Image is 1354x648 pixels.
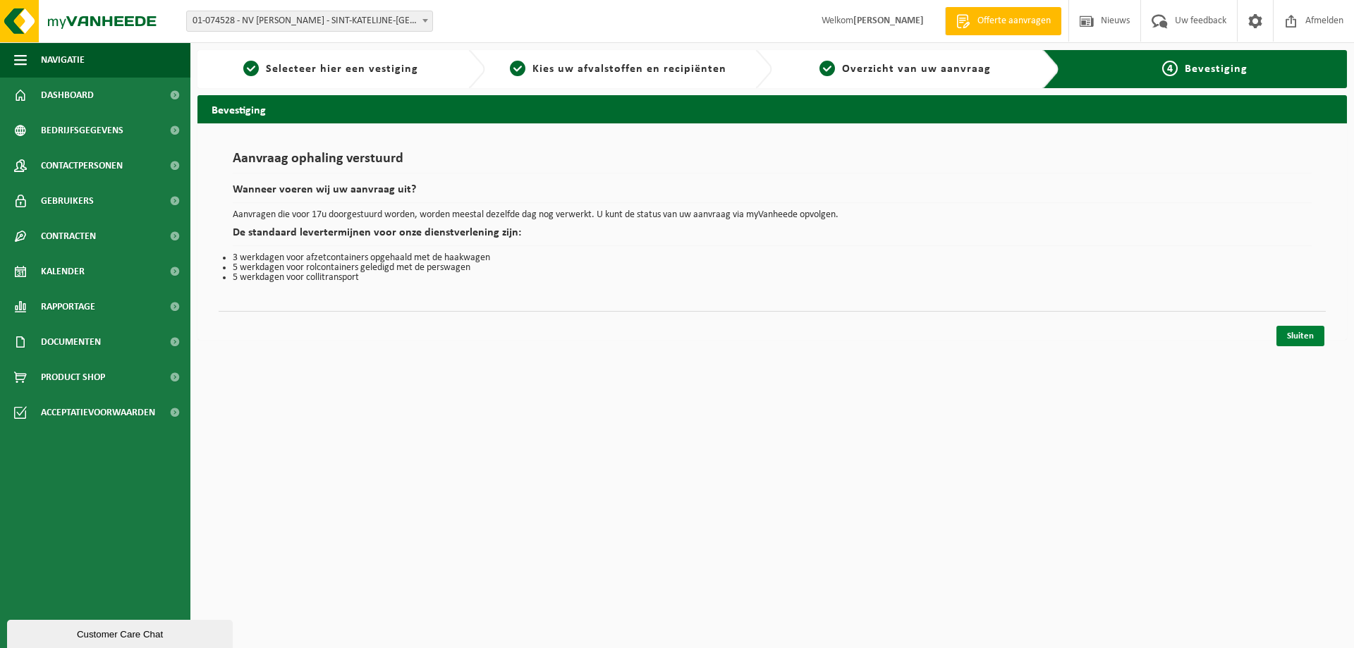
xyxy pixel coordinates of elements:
span: 01-074528 - NV G DE PLECKER-LAUWERS - SINT-KATELIJNE-WAVER [186,11,433,32]
a: 1Selecteer hier een vestiging [205,61,457,78]
iframe: chat widget [7,617,236,648]
a: 2Kies uw afvalstoffen en recipiënten [492,61,745,78]
span: Kies uw afvalstoffen en recipiënten [532,63,726,75]
li: 5 werkdagen voor rolcontainers geledigd met de perswagen [233,263,1312,273]
span: Acceptatievoorwaarden [41,395,155,430]
span: Contactpersonen [41,148,123,183]
a: Sluiten [1276,326,1324,346]
span: Gebruikers [41,183,94,219]
h2: Bevestiging [197,95,1347,123]
span: Navigatie [41,42,85,78]
span: Contracten [41,219,96,254]
span: Dashboard [41,78,94,113]
span: Rapportage [41,289,95,324]
a: 3Overzicht van uw aanvraag [779,61,1032,78]
h1: Aanvraag ophaling verstuurd [233,152,1312,173]
span: 4 [1162,61,1178,76]
span: Bevestiging [1185,63,1248,75]
span: Overzicht van uw aanvraag [842,63,991,75]
strong: [PERSON_NAME] [853,16,924,26]
span: Selecteer hier een vestiging [266,63,418,75]
span: Offerte aanvragen [974,14,1054,28]
h2: Wanneer voeren wij uw aanvraag uit? [233,184,1312,203]
p: Aanvragen die voor 17u doorgestuurd worden, worden meestal dezelfde dag nog verwerkt. U kunt de s... [233,210,1312,220]
span: 2 [510,61,525,76]
a: Offerte aanvragen [945,7,1061,35]
span: 1 [243,61,259,76]
span: 01-074528 - NV G DE PLECKER-LAUWERS - SINT-KATELIJNE-WAVER [187,11,432,31]
span: 3 [819,61,835,76]
span: Kalender [41,254,85,289]
li: 3 werkdagen voor afzetcontainers opgehaald met de haakwagen [233,253,1312,263]
span: Documenten [41,324,101,360]
span: Bedrijfsgegevens [41,113,123,148]
h2: De standaard levertermijnen voor onze dienstverlening zijn: [233,227,1312,246]
span: Product Shop [41,360,105,395]
li: 5 werkdagen voor collitransport [233,273,1312,283]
